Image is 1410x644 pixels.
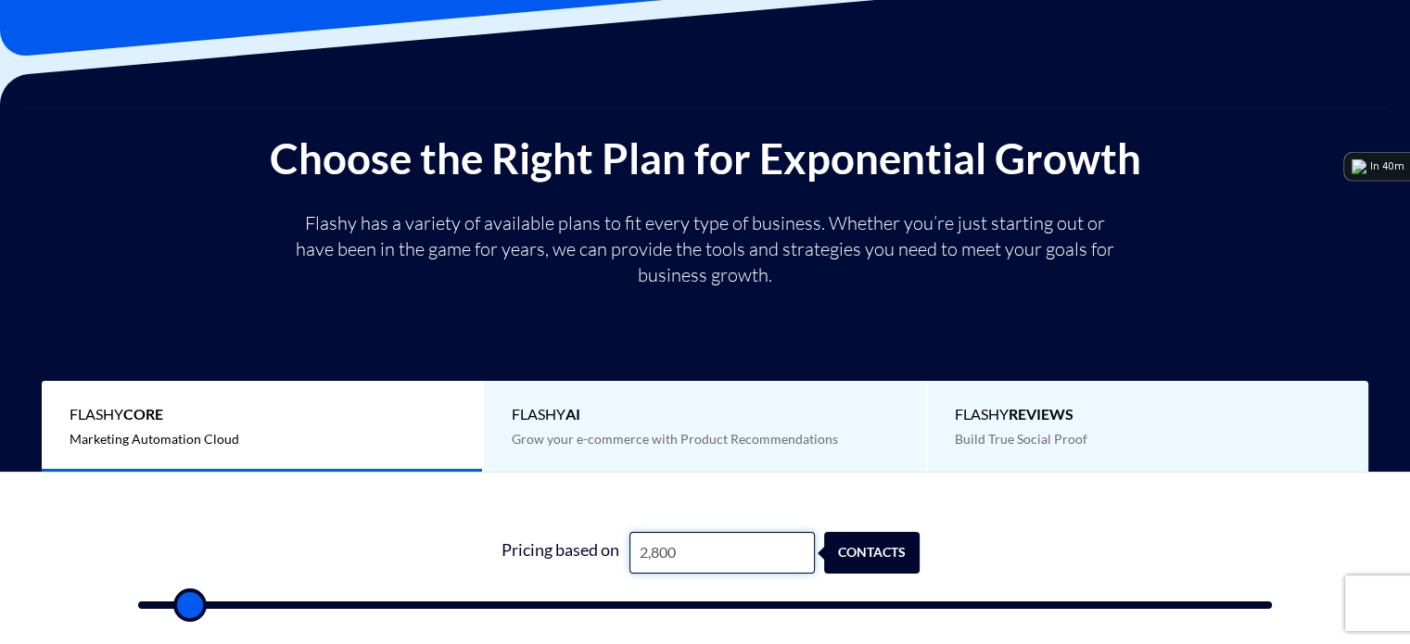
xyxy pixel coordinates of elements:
[70,431,239,447] span: Marketing Automation Cloud
[288,210,1123,288] p: Flashy has a variety of available plans to fit every type of business. Whether you’re just starti...
[14,135,1396,182] h2: Choose the Right Plan for Exponential Growth
[955,431,1087,447] span: Build True Social Proof
[512,431,838,447] span: Grow your e-commerce with Product Recommendations
[1009,405,1073,423] b: REVIEWS
[565,405,580,423] b: AI
[123,405,163,423] b: Core
[512,404,896,425] span: Flashy
[955,404,1341,425] span: Flashy
[1352,159,1366,174] img: logo
[833,532,929,574] div: contacts
[490,532,629,574] div: Pricing based on
[1370,159,1404,174] div: In 40m
[70,404,454,425] span: Flashy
